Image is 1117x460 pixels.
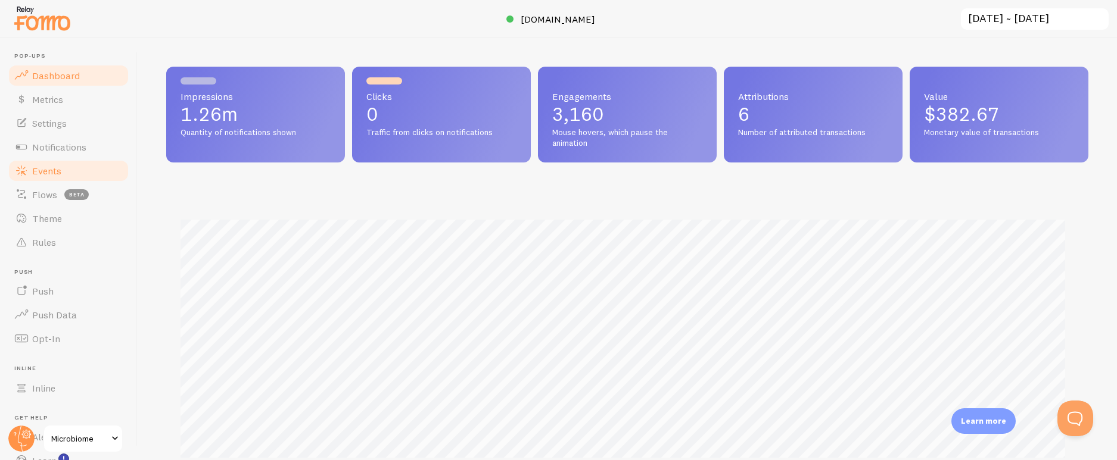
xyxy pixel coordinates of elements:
[7,87,130,111] a: Metrics
[32,212,62,224] span: Theme
[181,92,331,101] span: Impressions
[7,230,130,254] a: Rules
[7,303,130,327] a: Push Data
[552,105,702,124] p: 3,160
[51,431,108,446] span: Microbiome
[7,135,130,159] a: Notifications
[181,105,331,124] p: 1.26m
[366,105,517,124] p: 0
[14,365,130,373] span: Inline
[32,382,55,394] span: Inline
[366,92,517,101] span: Clicks
[7,279,130,303] a: Push
[738,92,888,101] span: Attributions
[7,183,130,206] a: Flows beta
[7,376,130,400] a: Inline
[7,159,130,183] a: Events
[7,327,130,351] a: Opt-In
[14,414,130,422] span: Get Help
[64,189,89,200] span: beta
[366,127,517,138] span: Traffic from clicks on notifications
[32,165,61,177] span: Events
[32,141,86,153] span: Notifications
[7,206,130,230] a: Theme
[32,117,67,129] span: Settings
[961,415,1006,427] p: Learn more
[13,3,72,33] img: fomo-relay-logo-orange.svg
[181,127,331,138] span: Quantity of notifications shown
[924,102,999,126] span: $382.67
[32,236,56,248] span: Rules
[14,52,130,60] span: Pop-ups
[7,111,130,135] a: Settings
[924,92,1074,101] span: Value
[32,309,77,321] span: Push Data
[738,105,888,124] p: 6
[951,408,1016,434] div: Learn more
[1057,400,1093,436] iframe: Help Scout Beacon - Open
[552,92,702,101] span: Engagements
[7,64,130,87] a: Dashboard
[32,333,60,345] span: Opt-In
[32,189,57,201] span: Flows
[43,424,123,453] a: Microbiome
[32,285,54,297] span: Push
[738,127,888,138] span: Number of attributed transactions
[32,70,80,82] span: Dashboard
[14,268,130,276] span: Push
[924,127,1074,138] span: Monetary value of transactions
[552,127,702,148] span: Mouse hovers, which pause the animation
[32,93,63,105] span: Metrics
